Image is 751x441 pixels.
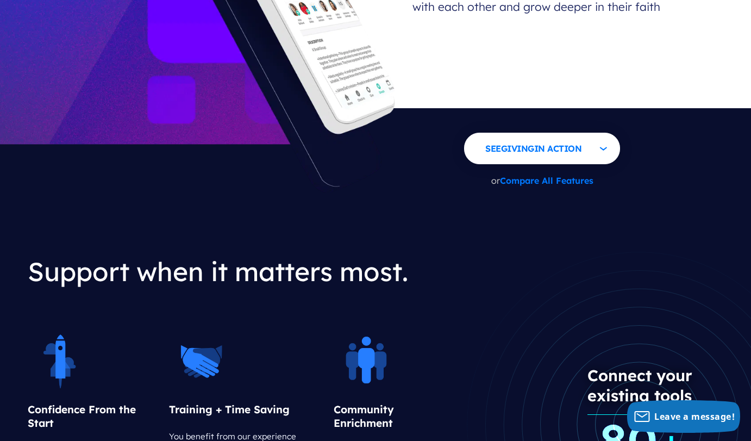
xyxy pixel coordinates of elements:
img: pp-icon-community.png [334,329,399,394]
img: pp-icon-partners.png [169,329,234,394]
h3: Training + Time Saving [169,394,301,425]
span: Leave a message! [654,411,735,423]
button: SeeGivingin Action [464,133,620,164]
img: pp-icon-launch.png [28,329,93,394]
span: Giving [501,143,534,154]
button: Leave a message! [627,400,740,433]
h3: Connect your existing tools [587,357,692,415]
h3: Community Enrichment [334,394,429,439]
h2: Support when it matters most. [28,247,445,296]
a: Compare All Features [500,175,593,186]
p: or [464,169,620,193]
h3: Confidence From the Start [28,394,136,439]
